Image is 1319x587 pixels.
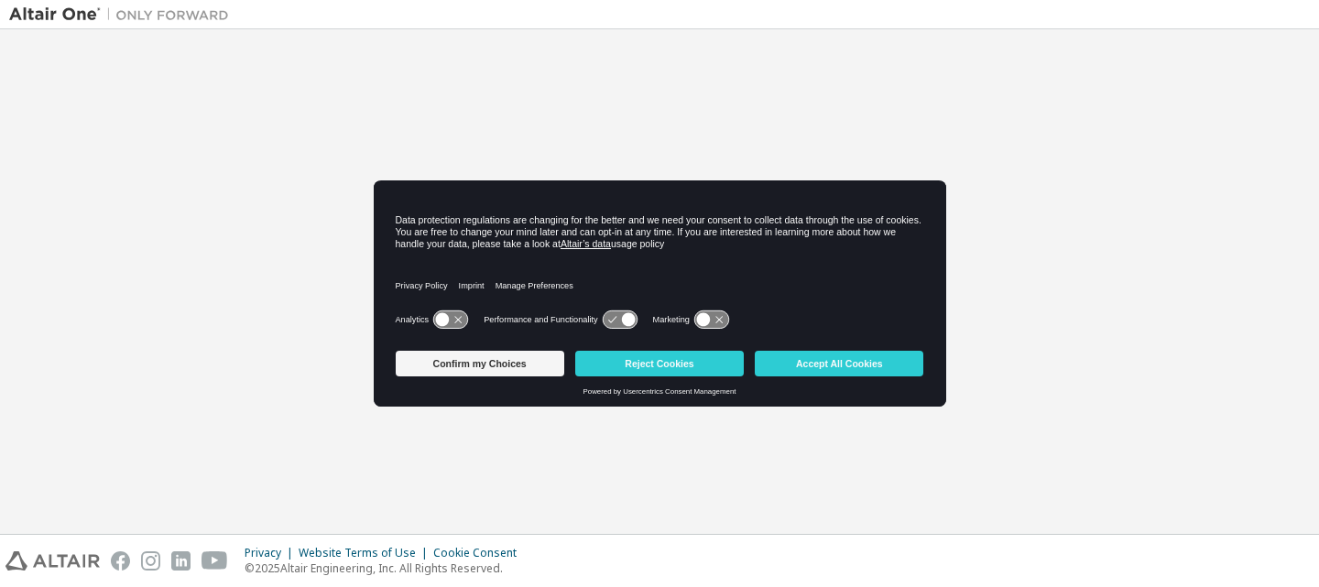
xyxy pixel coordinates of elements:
[9,5,238,24] img: Altair One
[433,546,528,560] div: Cookie Consent
[245,546,299,560] div: Privacy
[5,551,100,571] img: altair_logo.svg
[111,551,130,571] img: facebook.svg
[202,551,228,571] img: youtube.svg
[171,551,191,571] img: linkedin.svg
[299,546,433,560] div: Website Terms of Use
[141,551,160,571] img: instagram.svg
[245,560,528,576] p: © 2025 Altair Engineering, Inc. All Rights Reserved.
